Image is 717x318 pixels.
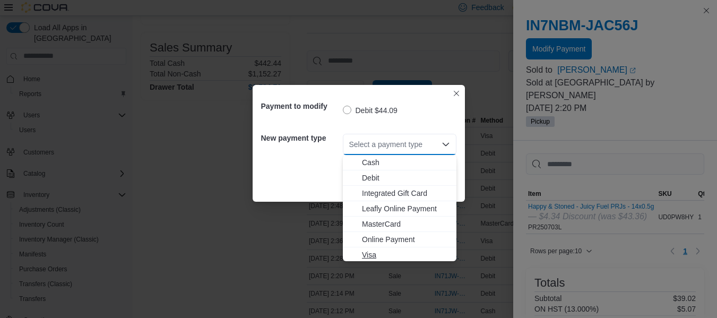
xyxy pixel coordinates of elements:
[362,188,450,199] span: Integrated Gift Card
[343,155,456,170] button: Cash
[349,138,350,151] input: Accessible screen reader label
[343,186,456,201] button: Integrated Gift Card
[343,104,398,117] label: Debit $44.09
[343,232,456,247] button: Online Payment
[343,155,456,263] div: Choose from the following options
[343,170,456,186] button: Debit
[343,247,456,263] button: Visa
[362,203,450,214] span: Leafly Online Payment
[261,127,341,149] h5: New payment type
[362,250,450,260] span: Visa
[442,140,450,149] button: Close list of options
[343,217,456,232] button: MasterCard
[343,201,456,217] button: Leafly Online Payment
[362,173,450,183] span: Debit
[362,234,450,245] span: Online Payment
[261,96,341,117] h5: Payment to modify
[362,219,450,229] span: MasterCard
[362,157,450,168] span: Cash
[450,87,463,100] button: Closes this modal window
